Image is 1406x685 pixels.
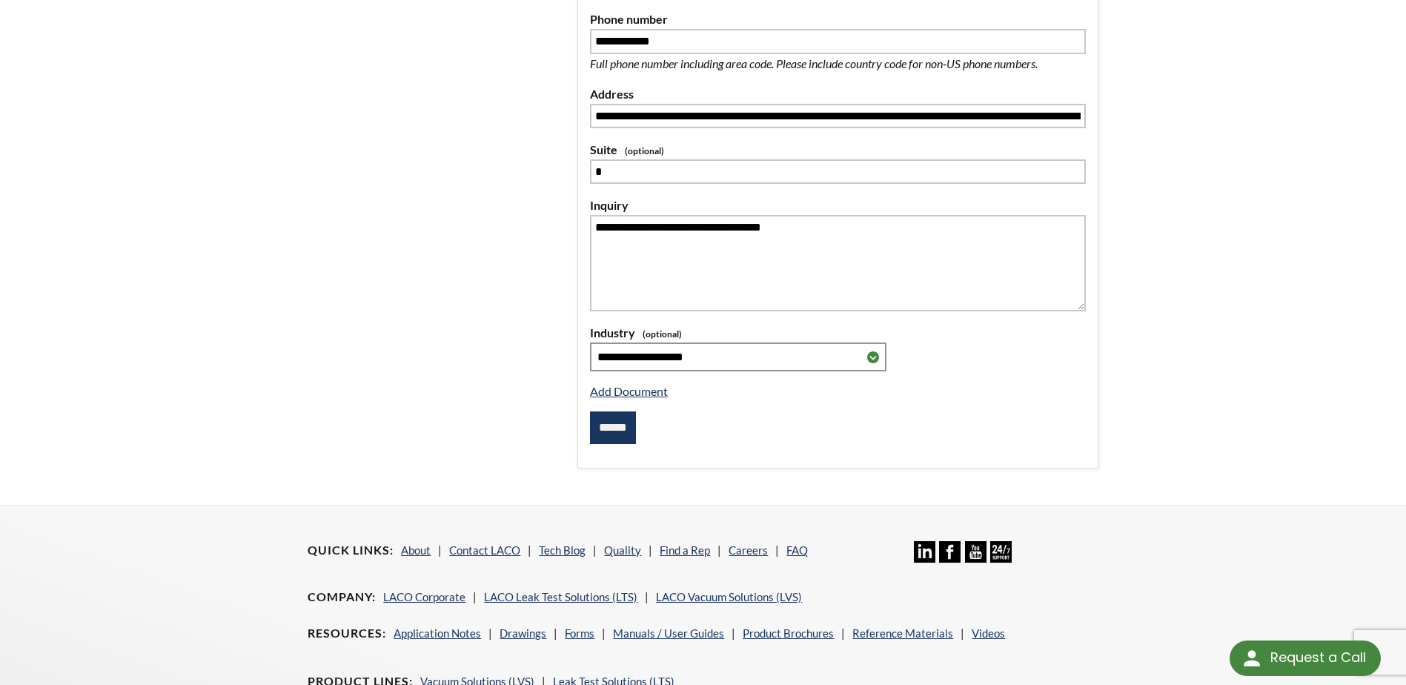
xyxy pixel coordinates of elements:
p: Full phone number including area code. Please include country code for non-US phone numbers. [590,54,1086,73]
a: 24/7 Support [990,552,1012,565]
label: Suite [590,140,1086,159]
a: Careers [729,543,768,557]
a: Product Brochures [743,626,834,640]
a: Drawings [500,626,546,640]
h4: Company [308,589,376,605]
label: Inquiry [590,196,1086,215]
h4: Quick Links [308,543,394,558]
a: Find a Rep [660,543,710,557]
label: Industry [590,323,1086,342]
img: 24/7 Support Icon [990,541,1012,563]
a: Forms [565,626,594,640]
a: Contact LACO [449,543,520,557]
a: LACO Leak Test Solutions (LTS) [484,590,637,603]
a: Quality [604,543,641,557]
div: Request a Call [1230,641,1381,676]
img: round button [1240,646,1264,670]
a: About [401,543,431,557]
a: Tech Blog [539,543,586,557]
a: Videos [972,626,1005,640]
a: Manuals / User Guides [613,626,724,640]
div: Request a Call [1270,641,1366,675]
a: Add Document [590,384,668,398]
label: Phone number [590,10,1086,29]
label: Address [590,85,1086,104]
a: Application Notes [394,626,481,640]
a: FAQ [786,543,808,557]
a: LACO Corporate [383,590,465,603]
a: Reference Materials [852,626,953,640]
a: LACO Vacuum Solutions (LVS) [656,590,802,603]
h4: Resources [308,626,386,641]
